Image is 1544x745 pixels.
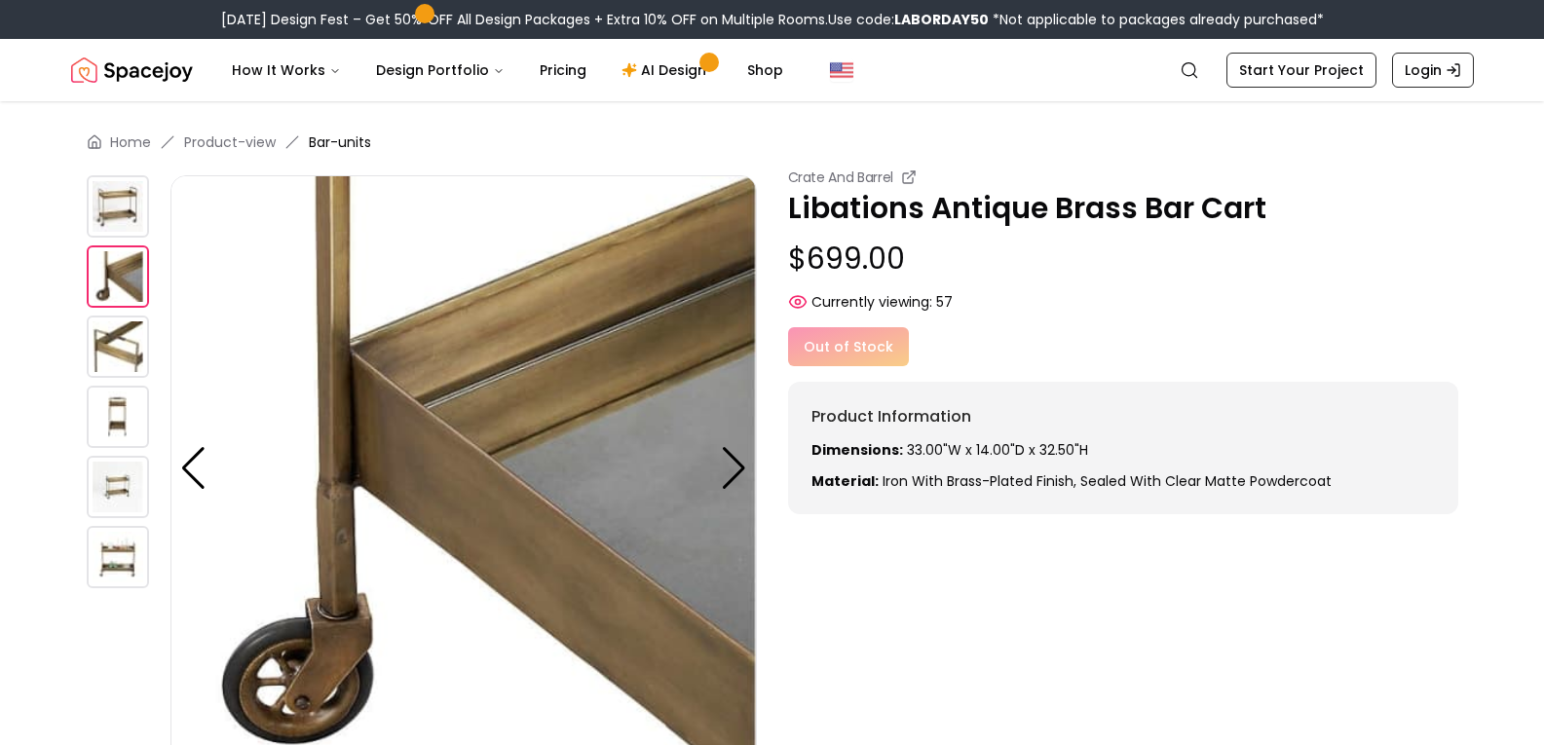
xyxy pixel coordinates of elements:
span: 57 [936,292,953,312]
h6: Product Information [811,405,1435,428]
button: Design Portfolio [360,51,520,90]
div: [DATE] Design Fest – Get 50% OFF All Design Packages + Extra 10% OFF on Multiple Rooms. [221,10,1324,29]
span: Currently viewing: [811,292,932,312]
p: Libations Antique Brass Bar Cart [788,191,1458,226]
a: Home [110,132,151,152]
span: Iron with brass-plated finish, sealed with clear matte powdercoat [883,471,1332,491]
img: United States [830,58,853,82]
img: https://storage.googleapis.com/spacejoy-main/assets/606887bb74af6e001c660f96/product_1_3ig7io3nd1gj [87,245,149,308]
img: https://storage.googleapis.com/spacejoy-main/assets/606887bb74af6e001c660f96/product_4_loo033f7me2 [87,456,149,518]
strong: Material: [811,471,879,491]
img: https://storage.googleapis.com/spacejoy-main/assets/606887bb74af6e001c660f96/product_0_bcm8ba916cel [87,175,149,238]
a: Login [1392,53,1474,88]
a: Start Your Project [1226,53,1376,88]
img: https://storage.googleapis.com/spacejoy-main/assets/606887bb74af6e001c660f96/product_5_cc4dhmg5haen [87,526,149,588]
small: Crate And Barrel [788,168,893,187]
p: $699.00 [788,242,1458,277]
nav: breadcrumb [87,132,1458,152]
button: How It Works [216,51,357,90]
img: https://storage.googleapis.com/spacejoy-main/assets/606887bb74af6e001c660f96/product_3_f5e3mp2fcj3b [87,386,149,448]
span: *Not applicable to packages already purchased* [989,10,1324,29]
span: Bar-units [309,132,371,152]
img: Spacejoy Logo [71,51,193,90]
span: Use code: [828,10,989,29]
strong: Dimensions: [811,440,903,460]
a: AI Design [606,51,728,90]
nav: Global [71,39,1474,101]
a: Product-view [184,132,276,152]
a: Shop [732,51,799,90]
p: 33.00"W x 14.00"D x 32.50"H [811,440,1435,460]
nav: Main [216,51,799,90]
b: LABORDAY50 [894,10,989,29]
img: https://storage.googleapis.com/spacejoy-main/assets/606887bb74af6e001c660f96/product_2_499f9bbd6586 [87,316,149,378]
a: Pricing [524,51,602,90]
a: Spacejoy [71,51,193,90]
